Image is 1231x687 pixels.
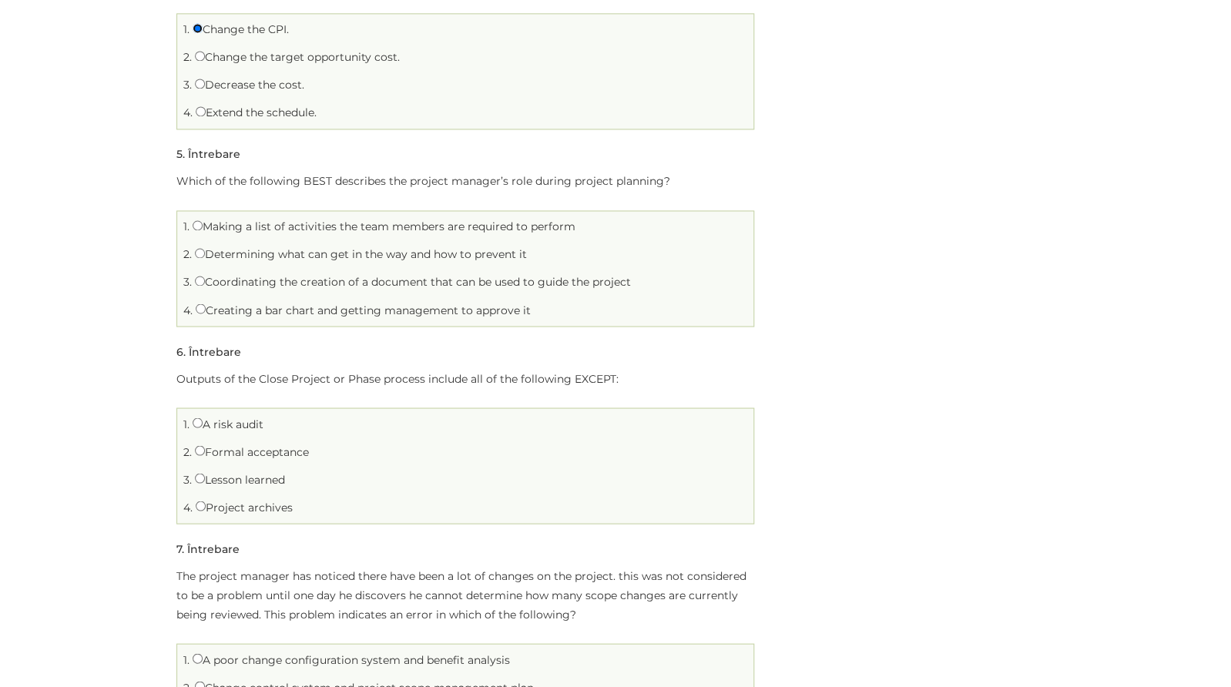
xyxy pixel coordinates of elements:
[193,417,263,431] label: A risk audit
[183,472,192,486] span: 3.
[183,444,192,458] span: 2.
[183,22,190,36] span: 1.
[183,106,193,119] span: 4.
[195,247,527,261] label: Determining what can get in the way and how to prevent it
[195,79,205,89] input: Decrease the cost.
[195,51,205,61] input: Change the target opportunity cost.
[193,23,203,33] input: Change the CPI.
[195,276,205,286] input: Coordinating the creation of a document that can be used to guide the project
[176,541,182,555] span: 7
[193,220,575,233] label: Making a list of activities the team members are required to perform
[195,472,285,486] label: Lesson learned
[196,500,293,514] label: Project archives
[183,417,190,431] span: 1.
[193,22,289,36] label: Change the CPI.
[193,653,203,663] input: A poor change configuration system and benefit analysis
[195,445,205,455] input: Formal acceptance
[183,275,192,289] span: 3.
[183,247,192,261] span: 2.
[196,303,531,317] label: Creating a bar chart and getting management to approve it
[196,303,206,313] input: Creating a bar chart and getting management to approve it
[176,172,754,191] p: Which of the following BEST describes the project manager’s role during project planning?
[195,275,631,289] label: Coordinating the creation of a document that can be used to guide the project
[183,652,190,666] span: 1.
[176,149,240,160] h5: . Întrebare
[176,344,183,358] span: 6
[176,543,240,555] h5: . Întrebare
[183,500,193,514] span: 4.
[183,50,192,64] span: 2.
[176,371,619,385] span: Outputs of the Close Project or Phase process include all of the following EXCEPT:
[195,78,304,92] label: Decrease the cost.
[195,444,309,458] label: Formal acceptance
[193,417,203,427] input: A risk audit
[196,501,206,511] input: Project archives
[193,652,510,666] label: A poor change configuration system and benefit analysis
[196,106,317,119] label: Extend the schedule.
[176,346,241,357] h5: . Întrebare
[195,50,400,64] label: Change the target opportunity cost.
[183,220,190,233] span: 1.
[183,303,193,317] span: 4.
[176,566,754,624] p: The project manager has noticed there have been a lot of changes on the project. this was not con...
[193,220,203,230] input: Making a list of activities the team members are required to perform
[195,248,205,258] input: Determining what can get in the way and how to prevent it
[196,106,206,116] input: Extend the schedule.
[176,147,183,161] span: 5
[183,78,192,92] span: 3.
[195,473,205,483] input: Lesson learned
